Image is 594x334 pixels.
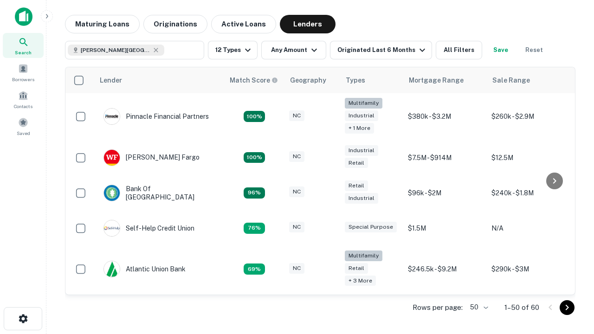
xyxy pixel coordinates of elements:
div: + 3 more [345,276,376,286]
div: Retail [345,180,368,191]
th: Capitalize uses an advanced AI algorithm to match your search with the best lender. The match sco... [224,67,284,93]
h6: Match Score [230,75,276,85]
div: Matching Properties: 10, hasApolloMatch: undefined [244,263,265,275]
button: Maturing Loans [65,15,140,33]
div: Industrial [345,145,378,156]
div: Matching Properties: 15, hasApolloMatch: undefined [244,152,265,163]
button: Originated Last 6 Months [330,41,432,59]
div: Self-help Credit Union [103,220,194,237]
div: 50 [466,301,490,314]
div: Industrial [345,193,378,204]
div: Pinnacle Financial Partners [103,108,209,125]
button: All Filters [436,41,482,59]
td: $290k - $3M [487,246,570,293]
button: Reset [519,41,549,59]
a: Saved [3,114,44,139]
p: Rows per page: [413,302,463,313]
td: $96k - $2M [403,175,487,211]
button: Save your search to get updates of matches that match your search criteria. [486,41,516,59]
a: Borrowers [3,60,44,85]
div: Atlantic Union Bank [103,261,186,277]
th: Sale Range [487,67,570,93]
span: [PERSON_NAME][GEOGRAPHIC_DATA], [GEOGRAPHIC_DATA] [81,46,150,54]
p: 1–50 of 60 [504,302,539,313]
div: Capitalize uses an advanced AI algorithm to match your search with the best lender. The match sco... [230,75,278,85]
img: picture [104,220,120,236]
div: Multifamily [345,250,382,261]
div: NC [289,222,304,232]
img: picture [104,109,120,124]
button: Go to next page [560,300,575,315]
button: Originations [143,15,207,33]
div: Retail [345,158,368,168]
td: $12.5M [487,140,570,175]
td: $240k - $1.8M [487,175,570,211]
div: Special Purpose [345,222,397,232]
div: NC [289,263,304,274]
div: Multifamily [345,98,382,109]
button: Active Loans [211,15,276,33]
div: NC [289,110,304,121]
th: Types [340,67,403,93]
div: Matching Properties: 26, hasApolloMatch: undefined [244,111,265,122]
div: Mortgage Range [409,75,464,86]
button: Lenders [280,15,336,33]
div: [PERSON_NAME] Fargo [103,149,200,166]
button: Any Amount [261,41,326,59]
a: Search [3,33,44,58]
div: Lender [100,75,122,86]
div: Retail [345,263,368,274]
div: Matching Properties: 11, hasApolloMatch: undefined [244,223,265,234]
iframe: Chat Widget [548,230,594,275]
span: Contacts [14,103,32,110]
div: Types [346,75,365,86]
td: N/A [487,211,570,246]
div: Industrial [345,110,378,121]
div: NC [289,186,304,197]
div: Matching Properties: 14, hasApolloMatch: undefined [244,187,265,199]
img: capitalize-icon.png [15,7,32,26]
div: Geography [290,75,326,86]
td: $260k - $2.9M [487,93,570,140]
td: $246.5k - $9.2M [403,246,487,293]
td: $7.5M - $914M [403,140,487,175]
span: Search [15,49,32,56]
td: $380k - $3.2M [403,93,487,140]
div: Sale Range [492,75,530,86]
div: Originated Last 6 Months [337,45,428,56]
th: Geography [284,67,340,93]
div: NC [289,151,304,162]
th: Lender [94,67,224,93]
a: Contacts [3,87,44,112]
div: + 1 more [345,123,374,134]
img: picture [104,150,120,166]
span: Saved [17,129,30,137]
th: Mortgage Range [403,67,487,93]
span: Borrowers [12,76,34,83]
img: picture [104,185,120,201]
img: picture [104,261,120,277]
div: Bank Of [GEOGRAPHIC_DATA] [103,185,215,201]
button: 12 Types [208,41,258,59]
td: $1.5M [403,211,487,246]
